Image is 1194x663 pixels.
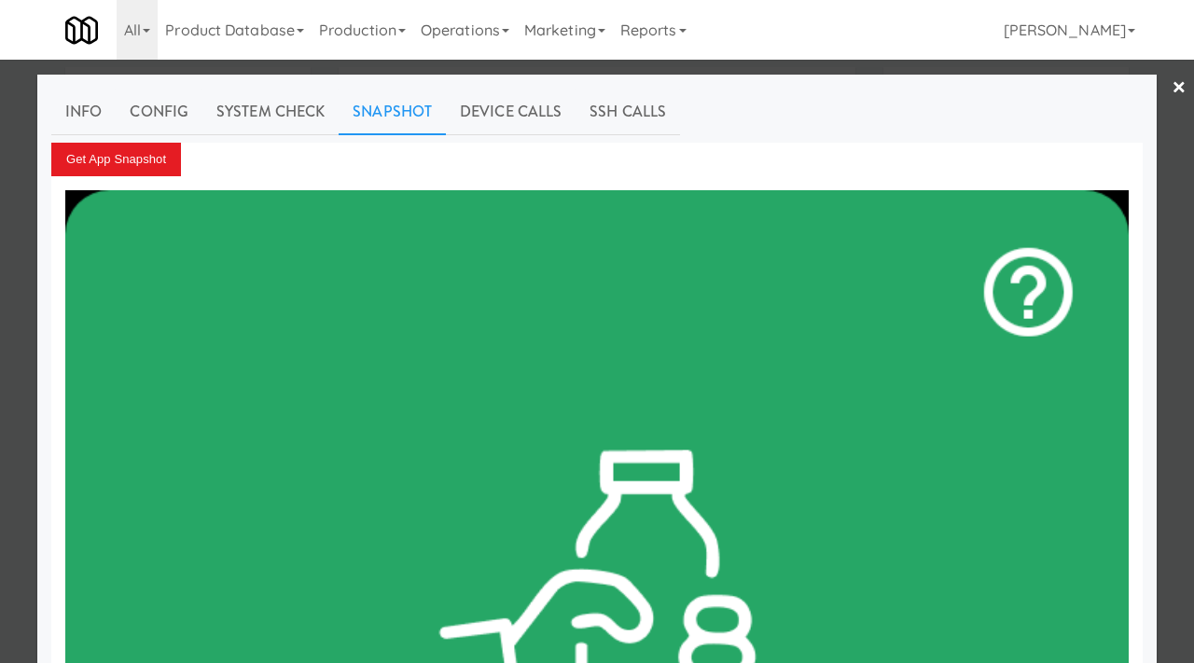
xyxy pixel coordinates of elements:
[51,89,116,135] a: Info
[446,89,576,135] a: Device Calls
[65,14,98,47] img: Micromart
[1172,60,1187,117] a: ×
[51,143,181,176] button: Get App Snapshot
[339,89,446,135] a: Snapshot
[116,89,202,135] a: Config
[202,89,339,135] a: System Check
[576,89,680,135] a: SSH Calls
